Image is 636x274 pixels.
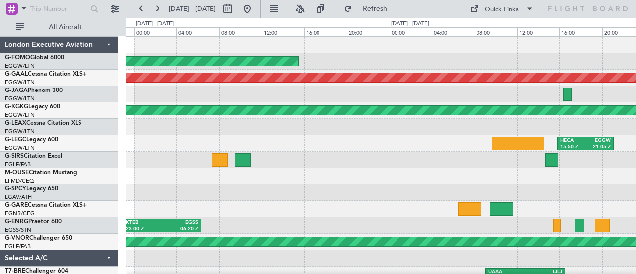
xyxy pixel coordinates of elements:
a: EGSS/STN [5,226,31,234]
a: G-VNORChallenger 650 [5,235,72,241]
a: EGGW/LTN [5,144,35,152]
a: EGGW/LTN [5,95,35,102]
a: G-LEAXCessna Citation XLS [5,120,81,126]
div: EGSS [162,219,198,226]
span: G-FOMO [5,55,30,61]
span: M-OUSE [5,170,29,176]
div: [DATE] - [DATE] [136,20,174,28]
div: 16:00 [304,27,347,36]
a: T7-BREChallenger 604 [5,268,68,274]
span: Refresh [354,5,396,12]
a: EGLF/FAB [5,243,31,250]
div: 21:05 Z [585,144,610,151]
div: 04:00 [176,27,219,36]
span: G-SPCY [5,186,26,192]
span: T7-BRE [5,268,25,274]
span: [DATE] - [DATE] [169,4,216,13]
div: EGGW [585,137,610,144]
button: All Aircraft [11,19,108,35]
div: KTEB [126,219,162,226]
span: G-GAAL [5,71,28,77]
input: Trip Number [30,1,87,16]
a: G-KGKGLegacy 600 [5,104,60,110]
span: G-VNOR [5,235,29,241]
a: EGLF/FAB [5,161,31,168]
a: LFMD/CEQ [5,177,34,184]
a: G-LEGCLegacy 600 [5,137,58,143]
a: EGGW/LTN [5,128,35,135]
a: EGNR/CEG [5,210,35,217]
div: 04:00 [432,27,475,36]
div: 12:00 [517,27,560,36]
span: G-JAGA [5,88,28,93]
a: G-GARECessna Citation XLS+ [5,202,87,208]
span: G-SIRS [5,153,24,159]
div: 08:00 [219,27,262,36]
div: [DATE] - [DATE] [391,20,429,28]
span: All Aircraft [26,24,105,31]
span: G-LEGC [5,137,26,143]
a: M-OUSECitation Mustang [5,170,77,176]
a: EGGW/LTN [5,111,35,119]
div: 00:00 [134,27,177,36]
div: 20:00 [347,27,390,36]
a: G-JAGAPhenom 300 [5,88,63,93]
div: 15:50 Z [560,144,585,151]
div: 12:00 [262,27,305,36]
div: 08:00 [475,27,517,36]
a: EGGW/LTN [5,62,35,70]
a: EGGW/LTN [5,79,35,86]
div: 23:00 Z [126,226,162,233]
div: 06:20 Z [162,226,198,233]
a: G-ENRGPraetor 600 [5,219,62,225]
div: HECA [560,137,585,144]
span: G-GARE [5,202,28,208]
a: LGAV/ATH [5,193,32,201]
button: Quick Links [465,1,539,17]
span: G-ENRG [5,219,28,225]
span: G-KGKG [5,104,28,110]
div: Quick Links [485,5,519,15]
a: G-FOMOGlobal 6000 [5,55,64,61]
div: 16:00 [559,27,602,36]
a: G-SPCYLegacy 650 [5,186,58,192]
div: 00:00 [390,27,432,36]
span: G-LEAX [5,120,26,126]
a: G-SIRSCitation Excel [5,153,62,159]
a: G-GAALCessna Citation XLS+ [5,71,87,77]
button: Refresh [339,1,399,17]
